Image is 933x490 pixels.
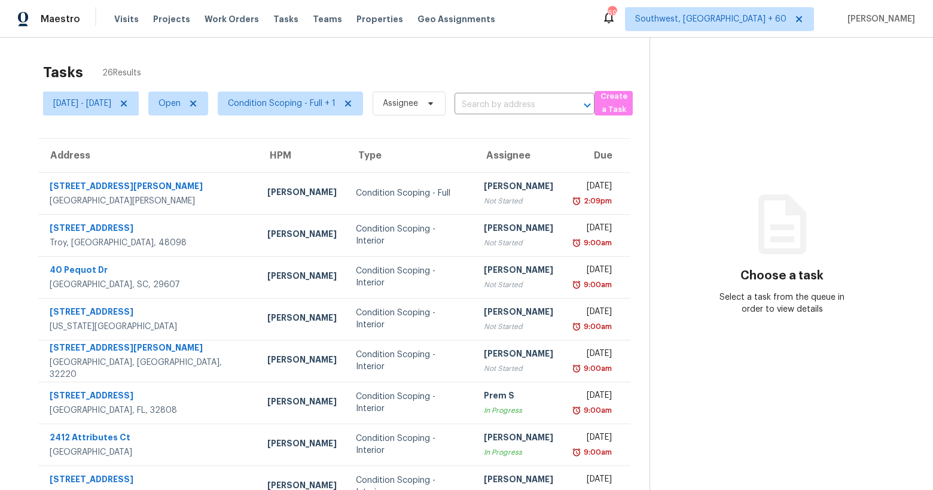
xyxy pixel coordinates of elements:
[581,195,612,207] div: 2:09pm
[267,228,337,243] div: [PERSON_NAME]
[53,98,111,109] span: [DATE] - [DATE]
[50,195,248,207] div: [GEOGRAPHIC_DATA][PERSON_NAME]
[50,279,248,291] div: [GEOGRAPHIC_DATA], SC, 29607
[484,195,553,207] div: Not Started
[484,431,553,446] div: [PERSON_NAME]
[258,139,346,172] th: HPM
[572,195,581,207] img: Overdue Alarm Icon
[572,446,581,458] img: Overdue Alarm Icon
[114,13,139,25] span: Visits
[50,264,248,279] div: 40 Pequot Dr
[50,404,248,416] div: [GEOGRAPHIC_DATA], FL, 32808
[313,13,342,25] span: Teams
[716,291,847,315] div: Select a task from the queue in order to view details
[581,404,612,416] div: 9:00am
[228,98,336,109] span: Condition Scoping - Full + 1
[356,349,465,373] div: Condition Scoping - Interior
[267,270,337,285] div: [PERSON_NAME]
[267,312,337,327] div: [PERSON_NAME]
[579,97,596,114] button: Open
[267,186,337,201] div: [PERSON_NAME]
[346,139,474,172] th: Type
[484,237,553,249] div: Not Started
[455,96,561,114] input: Search by address
[572,363,581,375] img: Overdue Alarm Icon
[572,180,612,195] div: [DATE]
[572,473,612,488] div: [DATE]
[484,279,553,291] div: Not Started
[50,389,248,404] div: [STREET_ADDRESS]
[484,363,553,375] div: Not Started
[356,13,403,25] span: Properties
[43,66,83,78] h2: Tasks
[356,307,465,331] div: Condition Scoping - Interior
[572,321,581,333] img: Overdue Alarm Icon
[572,306,612,321] div: [DATE]
[581,321,612,333] div: 9:00am
[356,265,465,289] div: Condition Scoping - Interior
[572,264,612,279] div: [DATE]
[38,139,258,172] th: Address
[572,389,612,404] div: [DATE]
[572,431,612,446] div: [DATE]
[608,7,616,19] div: 695
[581,363,612,375] div: 9:00am
[572,222,612,237] div: [DATE]
[267,437,337,452] div: [PERSON_NAME]
[484,446,553,458] div: In Progress
[484,473,553,488] div: [PERSON_NAME]
[267,354,337,369] div: [PERSON_NAME]
[50,180,248,195] div: [STREET_ADDRESS][PERSON_NAME]
[563,139,631,172] th: Due
[581,237,612,249] div: 9:00am
[843,13,915,25] span: [PERSON_NAME]
[572,279,581,291] img: Overdue Alarm Icon
[50,222,248,237] div: [STREET_ADDRESS]
[50,357,248,381] div: [GEOGRAPHIC_DATA], [GEOGRAPHIC_DATA], 32220
[740,270,824,282] h3: Choose a task
[50,342,248,357] div: [STREET_ADDRESS][PERSON_NAME]
[484,404,553,416] div: In Progress
[356,391,465,415] div: Condition Scoping - Interior
[50,306,248,321] div: [STREET_ADDRESS]
[594,91,633,115] button: Create a Task
[484,348,553,363] div: [PERSON_NAME]
[50,431,248,446] div: 2412 Attributes Ct
[572,348,612,363] div: [DATE]
[356,223,465,247] div: Condition Scoping - Interior
[41,13,80,25] span: Maestro
[600,90,627,117] span: Create a Task
[102,67,141,79] span: 26 Results
[273,15,298,23] span: Tasks
[383,98,418,109] span: Assignee
[267,395,337,410] div: [PERSON_NAME]
[158,98,181,109] span: Open
[484,306,553,321] div: [PERSON_NAME]
[417,13,495,25] span: Geo Assignments
[356,187,465,199] div: Condition Scoping - Full
[153,13,190,25] span: Projects
[572,404,581,416] img: Overdue Alarm Icon
[484,222,553,237] div: [PERSON_NAME]
[474,139,563,172] th: Assignee
[572,237,581,249] img: Overdue Alarm Icon
[356,433,465,456] div: Condition Scoping - Interior
[205,13,259,25] span: Work Orders
[484,264,553,279] div: [PERSON_NAME]
[50,237,248,249] div: Troy, [GEOGRAPHIC_DATA], 48098
[581,279,612,291] div: 9:00am
[635,13,786,25] span: Southwest, [GEOGRAPHIC_DATA] + 60
[50,473,248,488] div: [STREET_ADDRESS]
[484,389,553,404] div: Prem S
[50,446,248,458] div: [GEOGRAPHIC_DATA]
[581,446,612,458] div: 9:00am
[50,321,248,333] div: [US_STATE][GEOGRAPHIC_DATA]
[484,180,553,195] div: [PERSON_NAME]
[484,321,553,333] div: Not Started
